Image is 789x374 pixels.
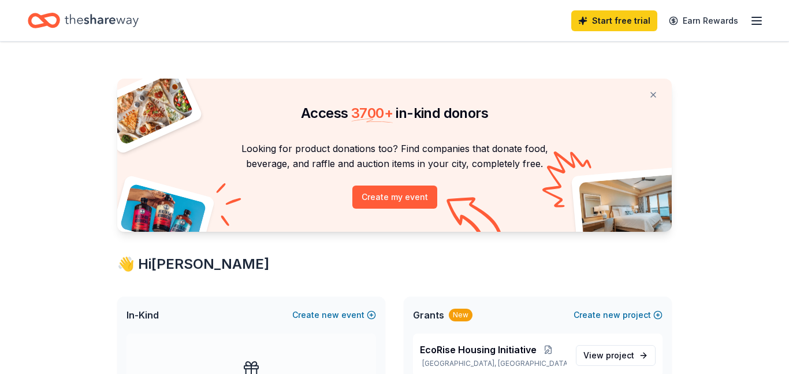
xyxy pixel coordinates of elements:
[449,309,472,321] div: New
[352,186,437,209] button: Create my event
[105,72,195,146] img: Pizza
[322,308,339,322] span: new
[126,308,159,322] span: In-Kind
[28,7,139,34] a: Home
[571,10,657,31] a: Start free trial
[413,308,444,322] span: Grants
[583,349,634,362] span: View
[574,308,663,322] button: Createnewproject
[576,345,656,366] a: View project
[351,105,393,121] span: 3700 +
[420,343,537,357] span: EcoRise Housing Initiative
[420,359,567,368] p: [GEOGRAPHIC_DATA], [GEOGRAPHIC_DATA]
[131,141,658,172] p: Looking for product donations too? Find companies that donate food, beverage, and raffle and auct...
[603,308,620,322] span: new
[292,308,376,322] button: Createnewevent
[117,255,672,273] div: 👋 Hi [PERSON_NAME]
[301,105,488,121] span: Access in-kind donors
[446,197,504,240] img: Curvy arrow
[662,10,745,31] a: Earn Rewards
[606,350,634,360] span: project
